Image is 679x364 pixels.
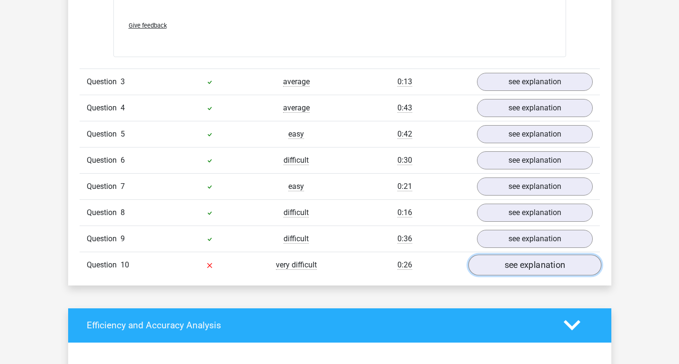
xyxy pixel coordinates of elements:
span: Question [87,76,121,88]
span: 9 [121,234,125,243]
span: 7 [121,182,125,191]
span: 10 [121,260,129,269]
span: Question [87,259,121,271]
span: 6 [121,156,125,165]
span: difficult [284,156,309,165]
span: 3 [121,77,125,86]
h4: Efficiency and Accuracy Analysis [87,320,549,331]
span: 5 [121,129,125,138]
span: Question [87,155,121,166]
span: 0:42 [397,129,412,139]
span: difficult [284,234,309,244]
span: easy [288,129,304,139]
span: 0:43 [397,103,412,113]
span: easy [288,182,304,191]
span: average [283,77,310,87]
span: average [283,103,310,113]
span: Question [87,207,121,218]
a: see explanation [477,151,593,169]
span: 0:21 [397,182,412,191]
a: see explanation [477,99,593,117]
a: see explanation [477,125,593,143]
span: difficult [284,208,309,217]
a: see explanation [477,177,593,196]
a: see explanation [468,255,601,275]
span: Question [87,181,121,192]
span: 4 [121,103,125,112]
span: 0:16 [397,208,412,217]
a: see explanation [477,73,593,91]
a: see explanation [477,230,593,248]
span: Question [87,102,121,114]
span: Give feedback [129,22,167,29]
span: Question [87,128,121,140]
span: Question [87,233,121,245]
span: 0:26 [397,260,412,270]
span: 0:36 [397,234,412,244]
span: very difficult [276,260,317,270]
span: 0:30 [397,156,412,165]
span: 0:13 [397,77,412,87]
span: 8 [121,208,125,217]
a: see explanation [477,204,593,222]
